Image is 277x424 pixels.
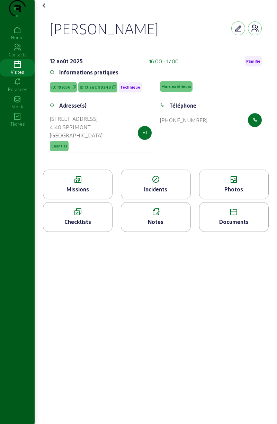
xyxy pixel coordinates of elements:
[199,218,268,226] div: Documents
[169,101,196,110] div: Téléphone
[50,131,102,139] div: [GEOGRAPHIC_DATA]
[50,115,102,123] div: [STREET_ADDRESS]
[59,68,118,76] div: Informations pratiques
[160,116,207,124] div: [PHONE_NUMBER]
[161,84,191,89] span: Murs extérieurs
[43,218,112,226] div: Checklists
[121,218,190,226] div: Notes
[43,185,112,193] div: Missions
[149,57,179,65] div: 16:00 - 17:00
[246,59,260,64] span: Planifié
[59,101,87,110] div: Adresse(s)
[51,144,67,148] span: Chantier
[50,57,83,65] div: 12 août 2025
[199,185,268,193] div: Photos
[121,185,190,193] div: Incidents
[50,19,158,37] div: [PERSON_NAME]
[80,85,111,90] span: ID Client: 90248
[51,85,70,90] span: ID: 109336
[50,123,102,131] div: 4140 SPRIMONT
[120,85,140,90] span: Technique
